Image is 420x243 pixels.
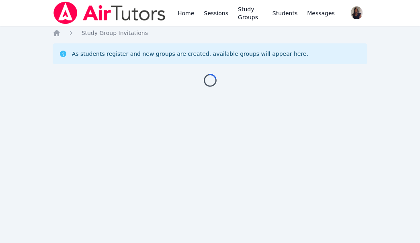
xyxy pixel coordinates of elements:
a: Study Group Invitations [82,29,148,37]
nav: Breadcrumb [53,29,368,37]
img: Air Tutors [53,2,166,24]
span: Study Group Invitations [82,30,148,36]
span: Messages [307,9,335,17]
div: As students register and new groups are created, available groups will appear here. [72,50,308,58]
